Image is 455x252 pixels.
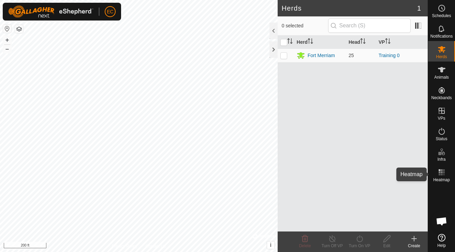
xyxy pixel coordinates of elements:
button: – [3,45,11,53]
div: Turn On VP [346,243,373,249]
input: Search (S) [328,18,411,33]
div: Create [400,243,428,249]
button: i [267,241,275,249]
span: Infra [437,157,445,161]
th: VP [376,36,428,49]
p-sorticon: Activate to sort [385,39,391,45]
th: Herd [294,36,346,49]
button: Map Layers [15,25,23,33]
button: Reset Map [3,25,11,33]
span: Animals [434,75,449,79]
div: Turn Off VP [319,243,346,249]
a: Training 0 [379,53,400,58]
button: + [3,36,11,44]
a: Contact Us [146,243,166,249]
span: Status [436,137,447,141]
span: Schedules [432,14,451,18]
p-sorticon: Activate to sort [308,39,313,45]
span: i [270,242,271,248]
p-sorticon: Activate to sort [360,39,366,45]
a: Help [428,231,455,250]
span: 25 [349,53,354,58]
img: Gallagher Logo [8,5,93,18]
p-sorticon: Activate to sort [287,39,293,45]
th: Head [346,36,376,49]
div: Open chat [431,211,452,231]
span: Heatmap [433,178,450,182]
span: VPs [438,116,445,120]
a: Privacy Policy [112,243,137,249]
span: Delete [299,243,311,248]
span: 0 selected [282,22,328,29]
span: Herds [436,55,447,59]
span: Help [437,243,446,248]
div: Edit [373,243,400,249]
span: Notifications [430,34,453,38]
div: Fort Merriam [308,52,335,59]
h2: Herds [282,4,417,12]
span: EC [107,8,113,15]
span: 1 [417,3,421,13]
span: Neckbands [431,96,452,100]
